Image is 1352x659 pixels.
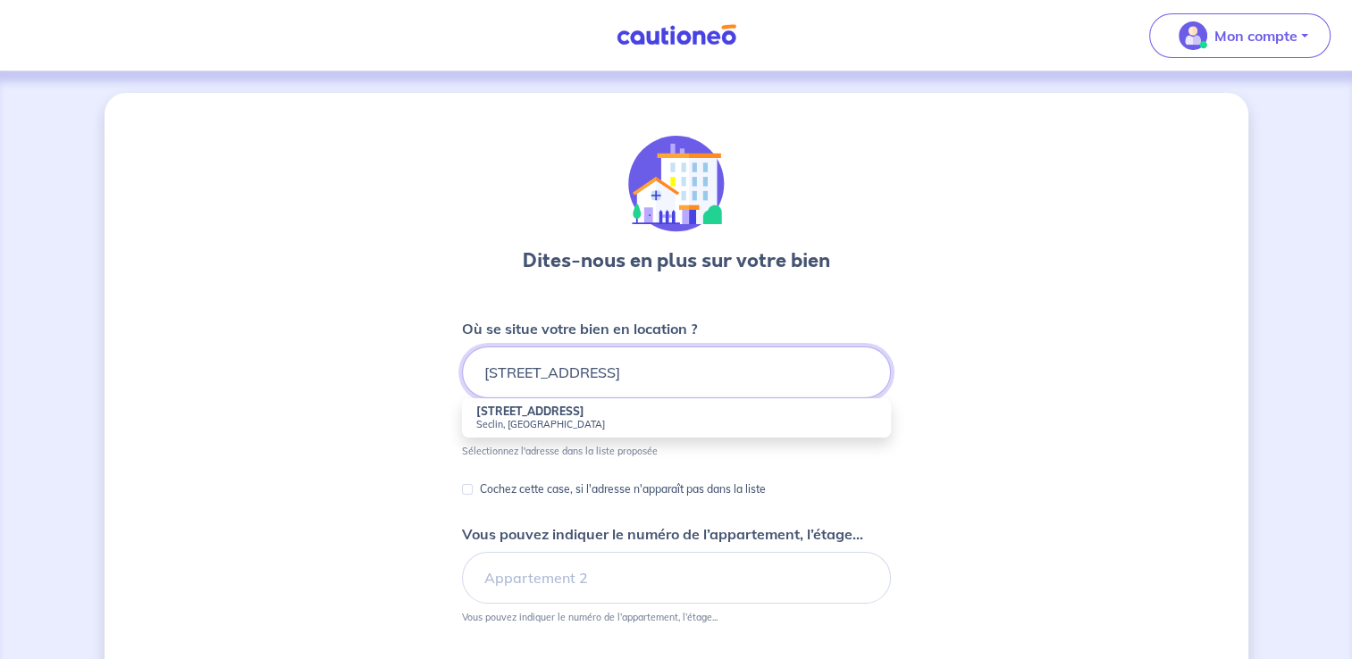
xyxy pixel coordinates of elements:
[462,523,863,545] p: Vous pouvez indiquer le numéro de l’appartement, l’étage...
[480,479,766,500] p: Cochez cette case, si l'adresse n'apparaît pas dans la liste
[476,405,584,418] strong: [STREET_ADDRESS]
[476,418,877,430] small: Seclin, [GEOGRAPHIC_DATA]
[462,445,658,457] p: Sélectionnez l'adresse dans la liste proposée
[462,552,891,604] input: Appartement 2
[1179,21,1207,50] img: illu_account_valid_menu.svg
[462,318,697,339] p: Où se situe votre bien en location ?
[462,346,891,398] input: 2 rue de paris, 59000 lille
[609,24,743,46] img: Cautioneo
[462,611,718,623] p: Vous pouvez indiquer le numéro de l’appartement, l’étage...
[523,246,830,275] h3: Dites-nous en plus sur votre bien
[1214,25,1297,46] p: Mon compte
[628,136,725,232] img: illu_houses.svg
[1149,13,1331,58] button: illu_account_valid_menu.svgMon compte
